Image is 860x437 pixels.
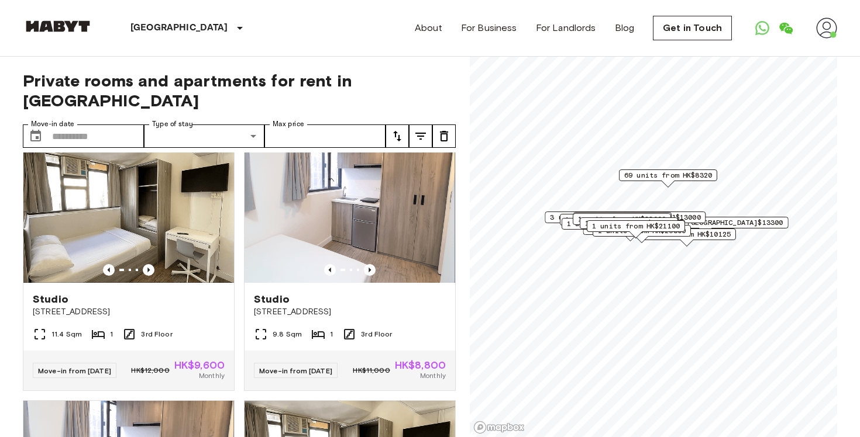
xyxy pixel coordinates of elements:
[273,119,304,129] label: Max price
[628,217,783,228] span: 12 units from [GEOGRAPHIC_DATA]$13300
[174,360,225,370] span: HK$9,600
[774,16,797,40] a: Open WeChat
[33,292,68,306] span: Studio
[562,218,660,236] div: Map marker
[38,366,111,375] span: Move-in from [DATE]
[259,366,332,375] span: Move-in from [DATE]
[254,306,446,318] span: [STREET_ADDRESS]
[353,365,390,376] span: HK$11,000
[245,143,455,283] img: Marketing picture of unit HK-01-067-012-01
[103,264,115,276] button: Previous image
[23,142,235,391] a: Marketing picture of unit HK-01-067-013-01Previous imagePrevious imageStudio[STREET_ADDRESS]11.4 ...
[24,124,47,148] button: Choose date
[565,214,653,225] span: 1 units from HK$10650
[615,21,635,35] a: Blog
[23,71,456,110] span: Private rooms and apartments for rent in [GEOGRAPHIC_DATA]
[33,306,225,318] span: [STREET_ADDRESS]
[324,264,336,276] button: Previous image
[432,124,456,148] button: tune
[536,21,596,35] a: For Landlords
[550,212,700,223] span: 3 units from [GEOGRAPHIC_DATA]$13000
[23,143,234,283] img: Marketing picture of unit HK-01-067-013-01
[51,329,82,339] span: 11.4 Sqm
[143,264,154,276] button: Previous image
[560,214,658,232] div: Map marker
[415,21,442,35] a: About
[244,142,456,391] a: Marketing picture of unit HK-01-067-012-01Previous imagePrevious imageStudio[STREET_ADDRESS]9.8 S...
[592,221,680,231] span: 1 units from HK$21100
[152,119,193,129] label: Type of stay
[573,212,672,230] div: Map marker
[473,421,525,434] a: Mapbox logo
[461,21,517,35] a: For Business
[254,292,290,306] span: Studio
[386,124,409,148] button: tune
[587,220,685,238] div: Map marker
[619,169,717,188] div: Map marker
[130,21,228,35] p: [GEOGRAPHIC_DATA]
[585,218,673,228] span: 1 units from HK$11450
[330,329,333,339] span: 1
[364,264,376,276] button: Previous image
[580,217,678,235] div: Map marker
[579,213,666,223] span: 2 units from HK$10170
[141,329,172,339] span: 3rd Floor
[361,329,392,339] span: 3rd Floor
[624,170,712,181] span: 69 units from HK$8320
[816,18,837,39] img: avatar
[751,16,774,40] a: Open WhatsApp
[395,360,446,370] span: HK$8,800
[31,119,74,129] label: Move-in date
[131,365,169,376] span: HK$12,000
[653,16,732,40] a: Get in Touch
[578,214,666,224] span: 1 units from HK$22000
[110,329,113,339] span: 1
[273,329,302,339] span: 9.8 Sqm
[23,20,93,32] img: Habyt
[199,370,225,381] span: Monthly
[420,370,446,381] span: Monthly
[545,211,706,230] div: Map marker
[567,218,655,229] span: 1 units from HK$11200
[573,213,671,231] div: Map marker
[409,124,432,148] button: tune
